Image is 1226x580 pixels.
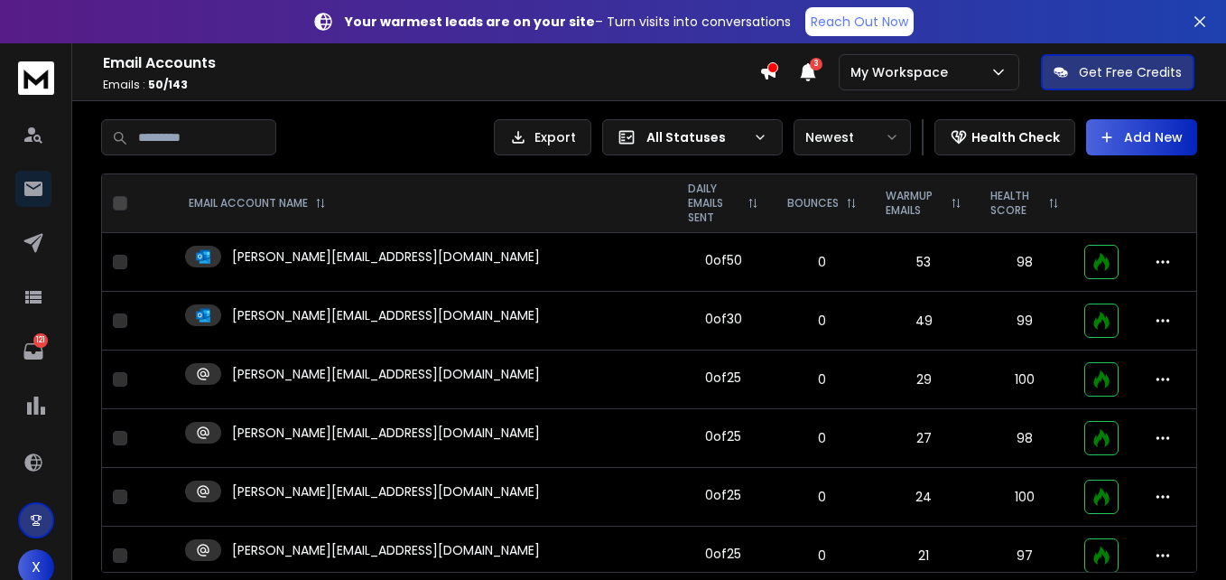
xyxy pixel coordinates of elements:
[705,310,742,328] div: 0 of 30
[189,196,326,210] div: EMAIL ACCOUNT NAME
[1041,54,1194,90] button: Get Free Credits
[794,119,911,155] button: Newest
[784,488,860,506] p: 0
[886,189,943,218] p: WARMUP EMAILS
[805,7,914,36] a: Reach Out Now
[811,13,908,31] p: Reach Out Now
[976,233,1073,292] td: 98
[871,468,976,527] td: 24
[232,248,540,266] p: [PERSON_NAME][EMAIL_ADDRESS][DOMAIN_NAME]
[232,306,540,324] p: [PERSON_NAME][EMAIL_ADDRESS][DOMAIN_NAME]
[705,545,741,563] div: 0 of 25
[934,119,1075,155] button: Health Check
[871,351,976,409] td: 29
[787,196,839,210] p: BOUNCES
[1079,63,1182,81] p: Get Free Credits
[345,13,791,31] p: – Turn visits into conversations
[971,128,1060,146] p: Health Check
[148,77,188,92] span: 50 / 143
[18,61,54,95] img: logo
[810,58,822,70] span: 3
[976,351,1073,409] td: 100
[705,369,741,387] div: 0 of 25
[976,409,1073,468] td: 98
[103,52,759,74] h1: Email Accounts
[688,182,740,225] p: DAILY EMAILS SENT
[345,13,595,31] strong: Your warmest leads are on your site
[871,292,976,351] td: 49
[784,429,860,447] p: 0
[15,333,51,370] a: 121
[976,292,1073,351] td: 99
[705,251,742,269] div: 0 of 50
[705,486,741,504] div: 0 of 25
[103,78,759,92] p: Emails :
[705,427,741,445] div: 0 of 25
[494,119,591,155] button: Export
[990,189,1040,218] p: HEALTH SCORE
[784,312,860,330] p: 0
[232,482,540,500] p: [PERSON_NAME][EMAIL_ADDRESS][DOMAIN_NAME]
[976,468,1073,527] td: 100
[784,253,860,271] p: 0
[871,409,976,468] td: 27
[646,128,746,146] p: All Statuses
[1086,119,1197,155] button: Add New
[784,547,860,565] p: 0
[232,424,540,442] p: [PERSON_NAME][EMAIL_ADDRESS][DOMAIN_NAME]
[33,333,48,348] p: 121
[232,541,540,559] p: [PERSON_NAME][EMAIL_ADDRESS][DOMAIN_NAME]
[871,233,976,292] td: 53
[850,63,955,81] p: My Workspace
[232,365,540,383] p: [PERSON_NAME][EMAIL_ADDRESS][DOMAIN_NAME]
[784,370,860,388] p: 0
